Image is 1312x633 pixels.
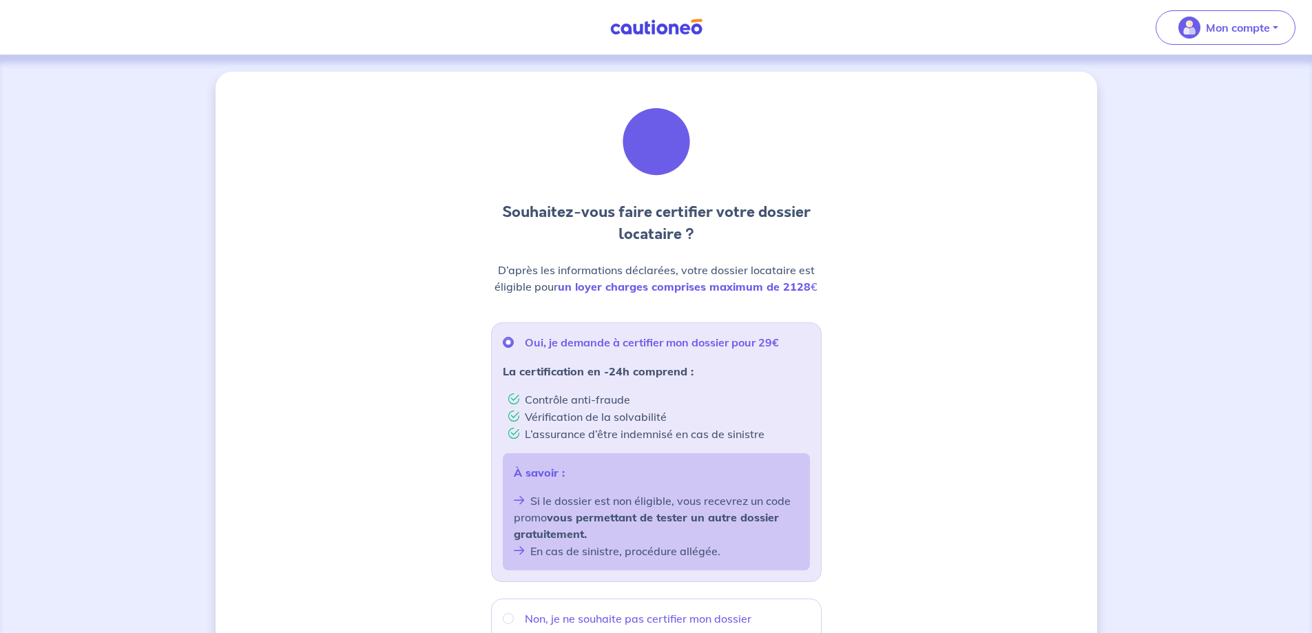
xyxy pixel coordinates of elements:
img: Cautioneo [605,19,708,36]
li: Contrôle anti-fraude [508,391,810,408]
strong: vous permettant de tester un autre dossier gratuitement. [514,510,779,541]
img: illu_document_valid.svg [619,105,694,179]
p: D’après les informations déclarées, votre dossier locataire est éligible pour [491,262,822,295]
button: illu_account_valid_menu.svgMon compte [1156,10,1295,45]
strong: La certification en -24h comprend : [503,364,694,378]
p: Mon compte [1206,19,1270,36]
h3: Souhaitez-vous faire certifier votre dossier locataire ? [491,201,822,245]
img: illu_account_valid_menu.svg [1178,17,1200,39]
li: Si le dossier est non éligible, vous recevrez un code promo [514,492,799,542]
strong: un loyer charges comprises maximum de 2128 [558,280,811,293]
p: Oui, je demande à certifier mon dossier pour 29€ [525,334,779,351]
em: € [558,280,818,293]
li: Vérification de la solvabilité [508,408,810,425]
li: En cas de sinistre, procédure allégée. [514,542,799,559]
strong: À savoir : [514,466,565,479]
p: Non, je ne souhaite pas certifier mon dossier [525,610,751,627]
li: L’assurance d’être indemnisé en cas de sinistre [508,425,810,442]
